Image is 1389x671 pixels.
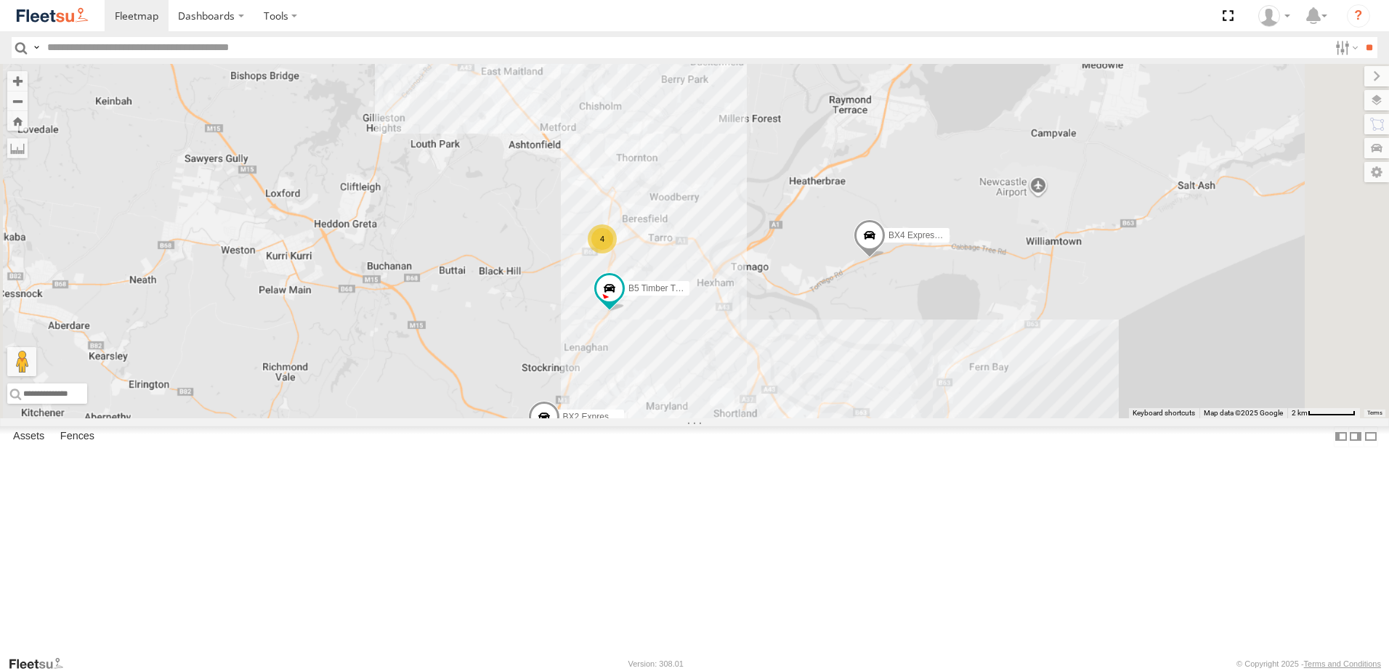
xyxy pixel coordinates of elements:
[1367,410,1382,416] a: Terms (opens in new tab)
[1204,409,1283,417] span: Map data ©2025 Google
[1348,426,1363,447] label: Dock Summary Table to the Right
[1334,426,1348,447] label: Dock Summary Table to the Left
[7,347,36,376] button: Drag Pegman onto the map to open Street View
[7,111,28,131] button: Zoom Home
[628,283,692,293] span: B5 Timber Truck
[1347,4,1370,28] i: ?
[8,656,75,671] a: Visit our Website
[1364,426,1378,447] label: Hide Summary Table
[1304,659,1381,668] a: Terms and Conditions
[628,659,684,668] div: Version: 308.01
[1133,408,1195,418] button: Keyboard shortcuts
[15,6,90,25] img: fleetsu-logo-horizontal.svg
[1364,162,1389,182] label: Map Settings
[1253,5,1295,27] div: Matt Curtis
[563,412,629,423] span: BX2 Express Ute
[31,37,42,58] label: Search Query
[1292,409,1308,417] span: 2 km
[53,426,102,447] label: Fences
[588,224,617,253] div: 4
[1287,408,1360,418] button: Map Scale: 2 km per 62 pixels
[7,91,28,111] button: Zoom out
[888,230,955,240] span: BX4 Express Ute
[7,71,28,91] button: Zoom in
[6,426,52,447] label: Assets
[1329,37,1361,58] label: Search Filter Options
[1236,659,1381,668] div: © Copyright 2025 -
[7,138,28,158] label: Measure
